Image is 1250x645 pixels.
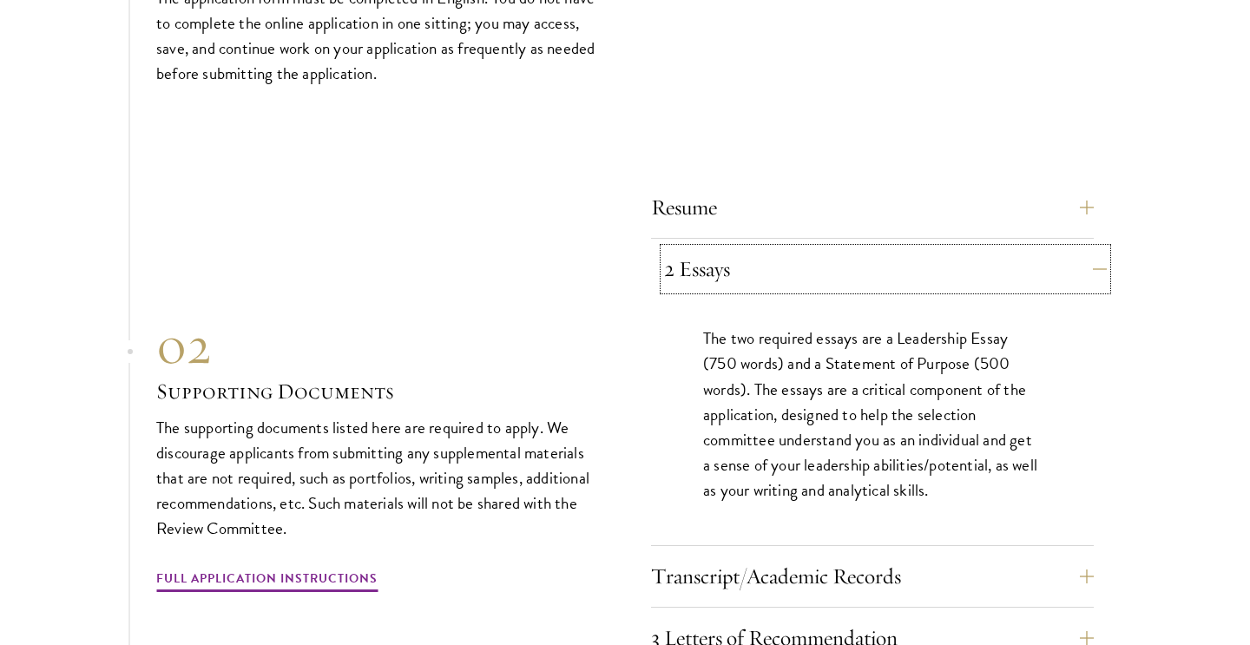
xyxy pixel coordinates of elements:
[664,248,1107,290] button: 2 Essays
[703,326,1042,502] p: The two required essays are a Leadership Essay (750 words) and a Statement of Purpose (500 words)...
[156,314,599,377] div: 02
[156,568,378,595] a: Full Application Instructions
[651,187,1094,228] button: Resume
[651,556,1094,597] button: Transcript/Academic Records
[156,377,599,406] h3: Supporting Documents
[156,415,599,541] p: The supporting documents listed here are required to apply. We discourage applicants from submitt...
